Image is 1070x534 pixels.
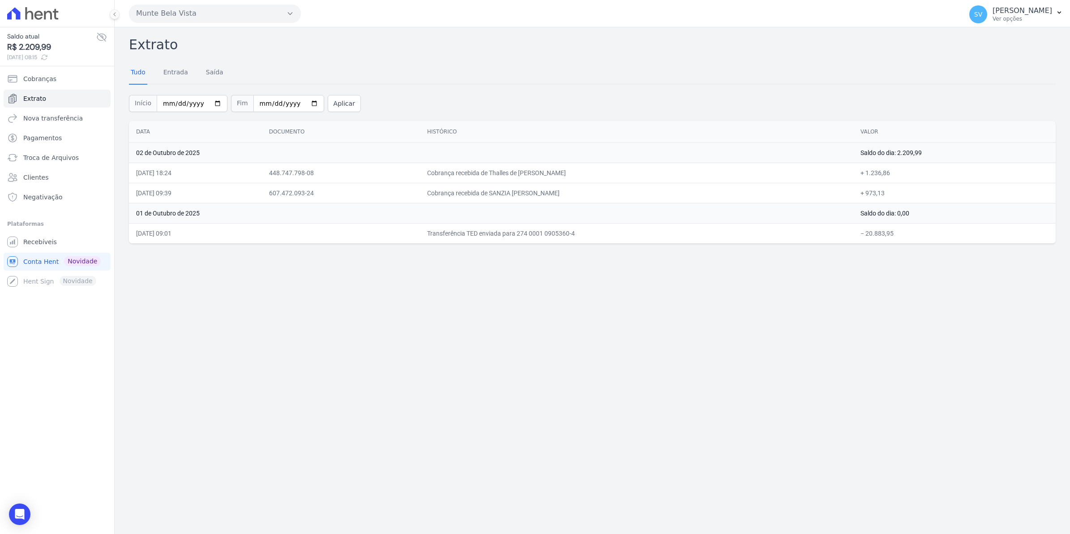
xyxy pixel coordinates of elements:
a: Tudo [129,61,147,85]
a: Extrato [4,90,111,108]
td: 607.472.093-24 [262,183,420,203]
span: Negativação [23,193,63,202]
td: + 973,13 [853,183,1056,203]
td: − 20.883,95 [853,223,1056,243]
span: Cobranças [23,74,56,83]
span: Extrato [23,94,46,103]
td: [DATE] 09:01 [129,223,262,243]
span: Pagamentos [23,133,62,142]
span: SV [974,11,982,17]
span: Nova transferência [23,114,83,123]
span: Troca de Arquivos [23,153,79,162]
th: Histórico [420,121,853,143]
span: [DATE] 08:15 [7,53,96,61]
a: Clientes [4,168,111,186]
a: Recebíveis [4,233,111,251]
span: R$ 2.209,99 [7,41,96,53]
td: Saldo do dia: 0,00 [853,203,1056,223]
span: Fim [231,95,253,112]
h2: Extrato [129,34,1056,55]
td: Transferência TED enviada para 274 0001 0905360-4 [420,223,853,243]
td: Saldo do dia: 2.209,99 [853,142,1056,163]
td: Cobrança recebida de SANZIA [PERSON_NAME] [420,183,853,203]
a: Saída [204,61,225,85]
td: + 1.236,86 [853,163,1056,183]
td: 02 de Outubro de 2025 [129,142,853,163]
nav: Sidebar [7,70,107,290]
th: Valor [853,121,1056,143]
td: 01 de Outubro de 2025 [129,203,853,223]
button: Aplicar [328,95,361,112]
th: Data [129,121,262,143]
a: Nova transferência [4,109,111,127]
span: Clientes [23,173,48,182]
span: Início [129,95,157,112]
span: Conta Hent [23,257,59,266]
div: Plataformas [7,219,107,229]
td: [DATE] 18:24 [129,163,262,183]
a: Negativação [4,188,111,206]
button: Munte Bela Vista [129,4,301,22]
td: Cobrança recebida de Thalles de [PERSON_NAME] [420,163,853,183]
th: Documento [262,121,420,143]
a: Entrada [162,61,190,85]
a: Cobranças [4,70,111,88]
p: [PERSON_NAME] [993,6,1052,15]
a: Pagamentos [4,129,111,147]
span: Novidade [64,256,101,266]
button: SV [PERSON_NAME] Ver opções [962,2,1070,27]
a: Troca de Arquivos [4,149,111,167]
a: Conta Hent Novidade [4,253,111,271]
td: 448.747.798-08 [262,163,420,183]
td: [DATE] 09:39 [129,183,262,203]
p: Ver opções [993,15,1052,22]
span: Recebíveis [23,237,57,246]
span: Saldo atual [7,32,96,41]
div: Open Intercom Messenger [9,504,30,525]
